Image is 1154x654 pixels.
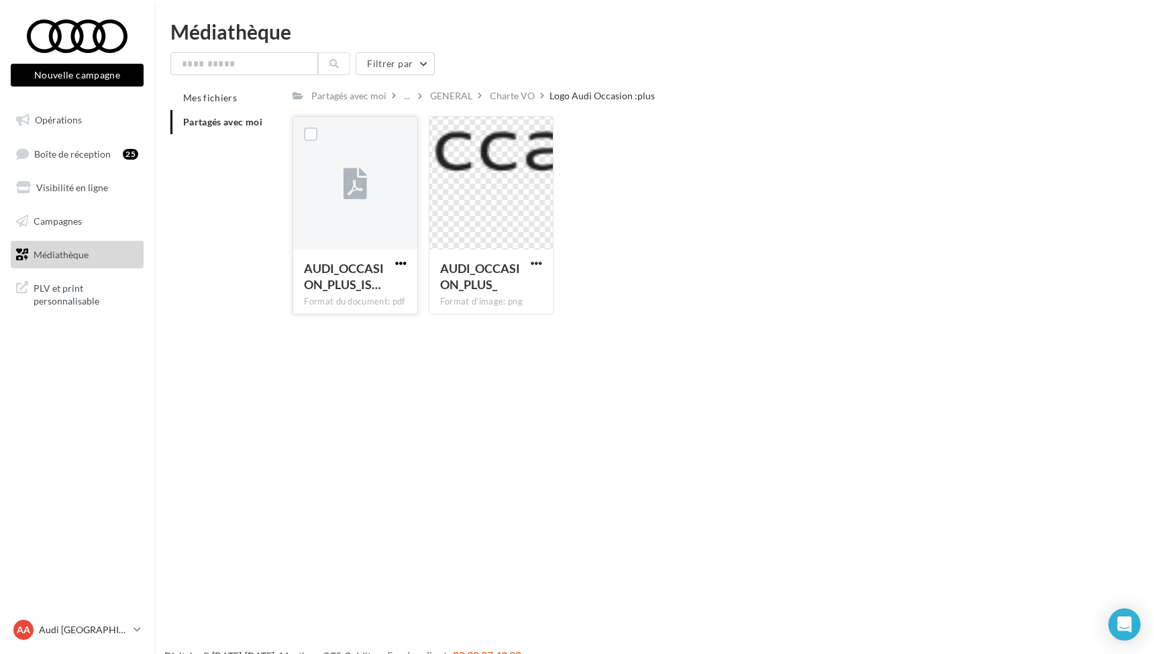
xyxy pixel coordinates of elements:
[34,215,82,227] span: Campagnes
[11,617,144,643] a: AA Audi [GEOGRAPHIC_DATA]
[8,174,146,202] a: Visibilité en ligne
[17,623,30,637] span: AA
[304,296,407,308] div: Format du document: pdf
[430,89,472,103] div: GENERAL
[183,116,262,127] span: Partagés avec moi
[440,296,543,308] div: Format d'image: png
[39,623,128,637] p: Audi [GEOGRAPHIC_DATA]
[35,114,82,125] span: Opérations
[8,274,146,313] a: PLV et print personnalisable
[356,52,435,75] button: Filtrer par
[8,106,146,134] a: Opérations
[34,279,138,308] span: PLV et print personnalisable
[34,248,89,260] span: Médiathèque
[311,89,386,103] div: Partagés avec moi
[183,92,237,103] span: Mes fichiers
[8,241,146,269] a: Médiathèque
[36,182,108,193] span: Visibilité en ligne
[8,207,146,235] a: Campagnes
[1108,608,1141,641] div: Open Intercom Messenger
[401,87,413,105] div: ...
[549,89,655,103] div: Logo Audi Occasion :plus
[8,140,146,168] a: Boîte de réception25
[34,148,111,159] span: Boîte de réception
[304,261,384,292] span: AUDI_OCCASION_PLUS_ISOCV2_POS_CMYK
[11,64,144,87] button: Nouvelle campagne
[440,261,520,292] span: AUDI_OCCASION_PLUS_
[123,149,138,160] div: 25
[170,21,1138,42] div: Médiathèque
[490,89,535,103] div: Charte VO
